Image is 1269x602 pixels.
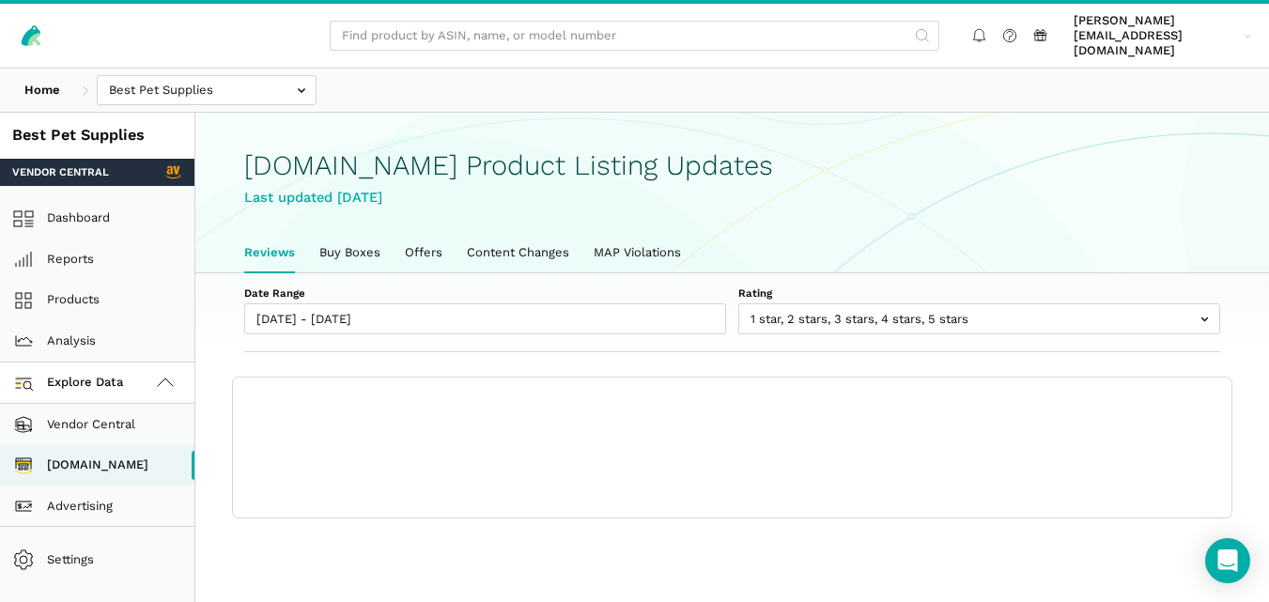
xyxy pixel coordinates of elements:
span: [PERSON_NAME][EMAIL_ADDRESS][DOMAIN_NAME] [1074,13,1238,59]
a: MAP Violations [581,233,693,272]
a: Buy Boxes [307,233,393,272]
span: Vendor Central [12,164,109,179]
span: Explore Data [19,372,124,394]
a: Home [12,75,72,106]
label: Rating [738,286,1220,301]
label: Date Range [244,286,726,301]
a: Content Changes [455,233,581,272]
a: Offers [393,233,455,272]
div: Last updated [DATE] [244,187,1220,208]
input: Find product by ASIN, name, or model number [330,21,939,52]
a: [PERSON_NAME][EMAIL_ADDRESS][DOMAIN_NAME] [1068,10,1258,62]
input: 1 star, 2 stars, 3 stars, 4 stars, 5 stars [738,303,1220,334]
div: Best Pet Supplies [12,125,182,147]
input: Best Pet Supplies [97,75,317,106]
a: Reviews [232,233,307,272]
div: Open Intercom Messenger [1205,538,1250,583]
h1: [DOMAIN_NAME] Product Listing Updates [244,150,1220,181]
